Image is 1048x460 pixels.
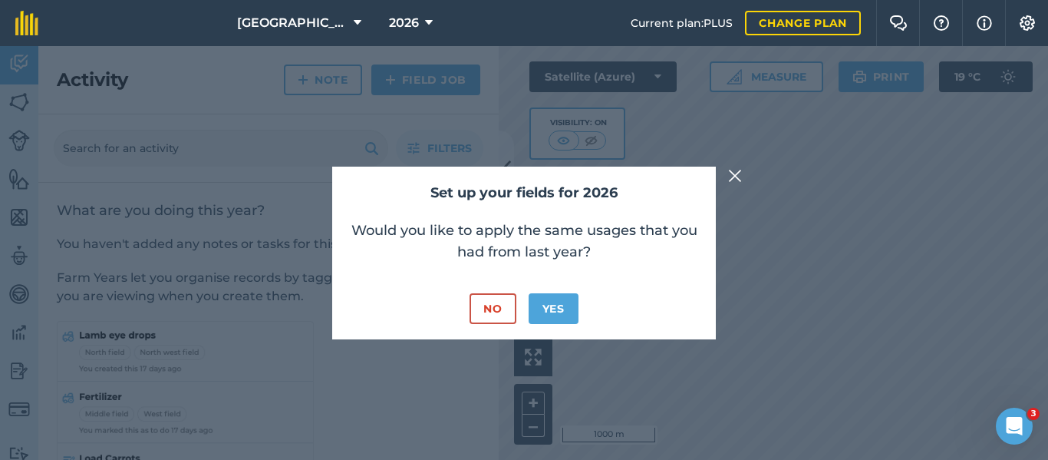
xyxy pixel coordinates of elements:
[977,14,992,32] img: svg+xml;base64,PHN2ZyB4bWxucz0iaHR0cDovL3d3dy53My5vcmcvMjAwMC9zdmciIHdpZHRoPSIxNyIgaGVpZ2h0PSIxNy...
[237,14,348,32] span: [GEOGRAPHIC_DATA]
[728,167,742,185] img: svg+xml;base64,PHN2ZyB4bWxucz0iaHR0cDovL3d3dy53My5vcmcvMjAwMC9zdmciIHdpZHRoPSIyMiIgaGVpZ2h0PSIzMC...
[529,293,578,324] button: Yes
[1027,408,1040,420] span: 3
[745,11,861,35] a: Change plan
[1018,15,1036,31] img: A cog icon
[348,220,700,263] p: Would you like to apply the same usages that you had from last year?
[932,15,951,31] img: A question mark icon
[631,15,733,31] span: Current plan : PLUS
[348,182,700,204] h2: Set up your fields for 2026
[470,293,516,324] button: No
[996,408,1033,445] iframe: Intercom live chat
[389,14,419,32] span: 2026
[15,11,38,35] img: fieldmargin Logo
[889,15,908,31] img: Two speech bubbles overlapping with the left bubble in the forefront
